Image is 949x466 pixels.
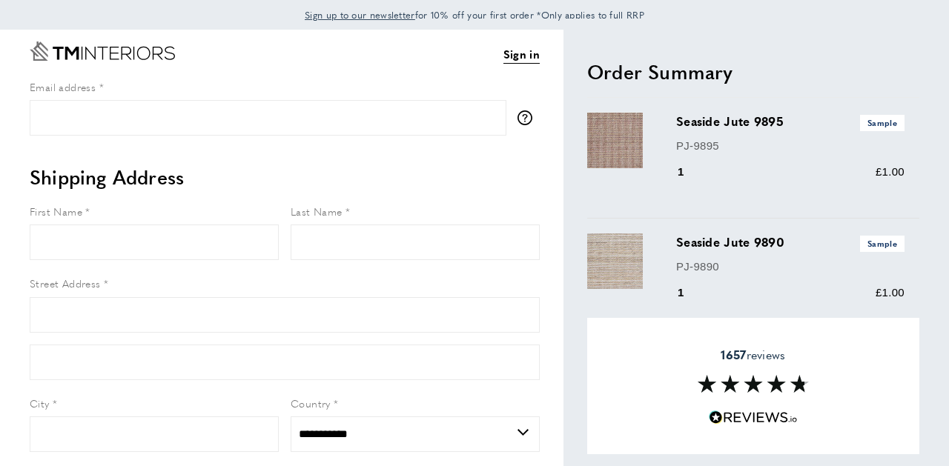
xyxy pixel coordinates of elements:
p: PJ-9890 [676,258,905,276]
span: Sample [860,236,905,251]
span: Street Address [30,276,101,290]
span: £1.00 [876,165,905,178]
div: 1 [676,163,705,181]
h2: Shipping Address [30,164,540,190]
a: Sign up to our newsletter [305,7,415,22]
button: More information [518,110,540,125]
div: 1 [676,284,705,302]
a: Go to Home page [30,41,175,61]
span: First Name [30,204,82,219]
span: £1.00 [876,286,905,299]
span: for 10% off your first order *Only applies to full RRP [305,8,644,21]
span: Country [291,396,331,410]
span: Sign up to our newsletter [305,8,415,21]
img: Seaside Jute 9895 [587,113,643,168]
strong: 1657 [721,346,746,363]
h3: Seaside Jute 9895 [676,113,905,130]
span: reviews [721,347,785,362]
span: Sample [860,115,905,130]
p: PJ-9895 [676,137,905,155]
span: Email address [30,79,96,94]
a: Sign in [503,45,540,64]
span: Last Name [291,204,343,219]
img: Reviews section [698,375,809,393]
img: Reviews.io 5 stars [709,410,798,425]
h2: Order Summary [587,59,919,85]
img: Seaside Jute 9890 [587,233,643,289]
h3: Seaside Jute 9890 [676,233,905,251]
span: City [30,396,50,410]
